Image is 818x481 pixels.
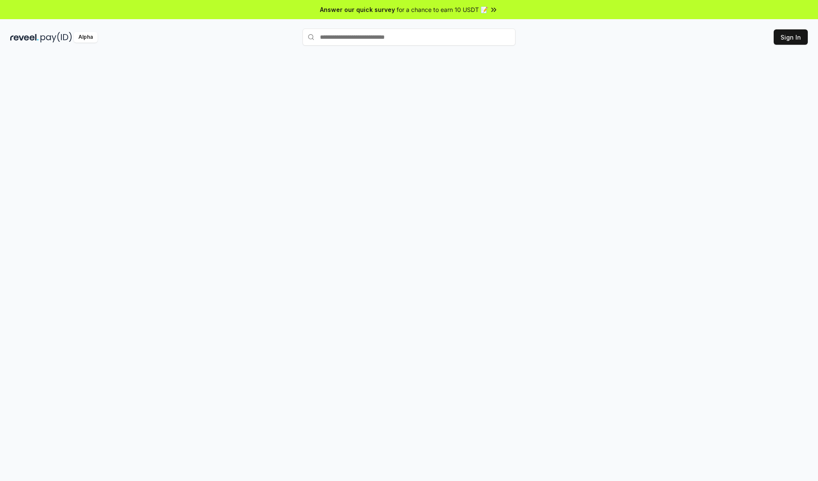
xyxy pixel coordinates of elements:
span: Answer our quick survey [320,5,395,14]
span: for a chance to earn 10 USDT 📝 [397,5,488,14]
button: Sign In [774,29,808,45]
div: Alpha [74,32,98,43]
img: reveel_dark [10,32,39,43]
img: pay_id [40,32,72,43]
